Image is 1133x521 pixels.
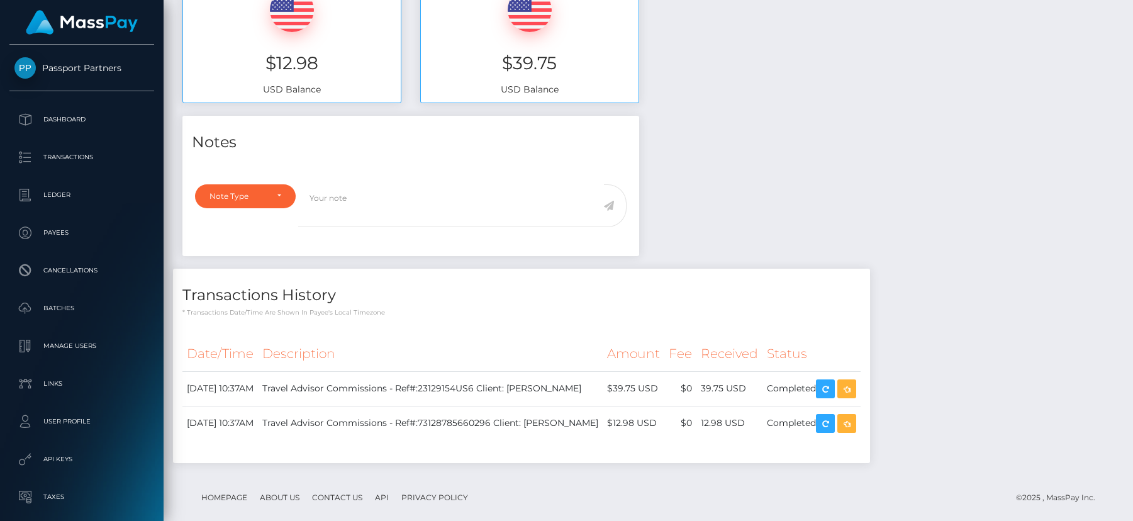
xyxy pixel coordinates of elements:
[9,481,154,513] a: Taxes
[9,179,154,211] a: Ledger
[14,110,149,129] p: Dashboard
[182,406,258,440] td: [DATE] 10:37AM
[9,142,154,173] a: Transactions
[370,488,394,507] a: API
[603,371,664,406] td: $39.75 USD
[762,371,861,406] td: Completed
[182,308,861,317] p: * Transactions date/time are shown in payee's local timezone
[9,255,154,286] a: Cancellations
[9,330,154,362] a: Manage Users
[26,10,138,35] img: MassPay Logo
[14,374,149,393] p: Links
[258,371,603,406] td: Travel Advisor Commissions - Ref#:23129154US6 Client: [PERSON_NAME]
[9,217,154,249] a: Payees
[396,488,473,507] a: Privacy Policy
[430,51,629,76] h3: $39.75
[209,191,267,201] div: Note Type
[182,337,258,371] th: Date/Time
[696,371,762,406] td: 39.75 USD
[14,223,149,242] p: Payees
[9,444,154,475] a: API Keys
[14,148,149,167] p: Transactions
[195,184,296,208] button: Note Type
[192,132,630,154] h4: Notes
[9,368,154,400] a: Links
[14,412,149,431] p: User Profile
[255,488,304,507] a: About Us
[603,406,664,440] td: $12.98 USD
[14,261,149,280] p: Cancellations
[603,337,664,371] th: Amount
[9,293,154,324] a: Batches
[9,406,154,437] a: User Profile
[14,337,149,356] p: Manage Users
[14,299,149,318] p: Batches
[14,186,149,204] p: Ledger
[14,488,149,507] p: Taxes
[696,406,762,440] td: 12.98 USD
[258,337,603,371] th: Description
[182,371,258,406] td: [DATE] 10:37AM
[182,284,861,306] h4: Transactions History
[9,62,154,74] span: Passport Partners
[1016,491,1105,505] div: © 2025 , MassPay Inc.
[664,371,696,406] td: $0
[762,406,861,440] td: Completed
[9,104,154,135] a: Dashboard
[196,488,252,507] a: Homepage
[307,488,367,507] a: Contact Us
[696,337,762,371] th: Received
[14,450,149,469] p: API Keys
[664,337,696,371] th: Fee
[14,57,36,79] img: Passport Partners
[664,406,696,440] td: $0
[258,406,603,440] td: Travel Advisor Commissions - Ref#:73128785660296 Client: [PERSON_NAME]
[762,337,861,371] th: Status
[193,51,391,76] h3: $12.98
